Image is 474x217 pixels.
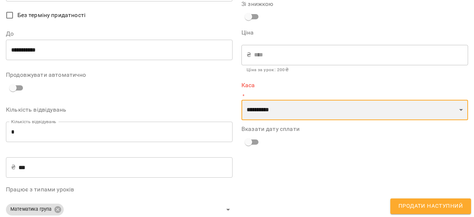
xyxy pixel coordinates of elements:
label: Каса [241,82,468,88]
button: Продати наступний [390,198,471,214]
label: Зі знижкою [241,1,317,7]
span: Математика група [6,206,56,213]
p: ₴ [247,50,251,59]
span: Без терміну придатності [17,11,86,20]
p: ₴ [11,163,16,172]
label: Продовжувати автоматично [6,72,233,78]
div: Математика група [6,204,64,216]
label: Працює з типами уроків [6,187,233,193]
label: Ціна [241,30,468,36]
b: Ціна за урок : 200 ₴ [247,67,288,72]
label: Кількість відвідувань [6,107,233,113]
span: Продати наступний [398,201,463,211]
label: Вказати дату сплати [241,126,468,132]
label: До [6,31,233,37]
